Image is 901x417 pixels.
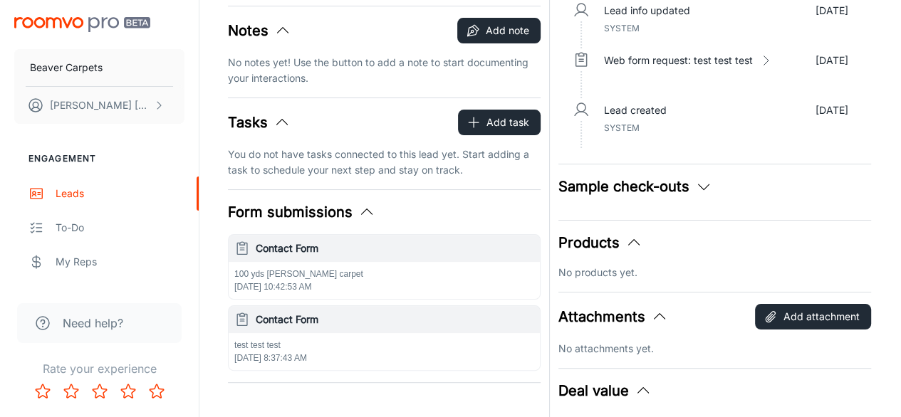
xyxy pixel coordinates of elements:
[63,315,123,332] span: Need help?
[458,110,541,135] button: Add task
[604,23,640,33] span: System
[234,268,534,280] p: 100 yds [PERSON_NAME] carpet
[229,306,540,370] button: Contact Formtest test test[DATE] 8:37:43 AM
[85,377,114,406] button: Rate 3 star
[816,3,848,19] p: [DATE]
[50,97,150,113] p: [PERSON_NAME] [PERSON_NAME]
[604,102,667,118] p: Lead created
[558,176,712,197] button: Sample check-outs
[457,18,541,43] button: Add note
[11,360,187,377] p: Rate your experience
[558,306,668,327] button: Attachments
[56,220,184,236] div: To-do
[30,60,103,75] p: Beaver Carpets
[14,87,184,124] button: [PERSON_NAME] [PERSON_NAME]
[755,304,871,329] button: Add attachment
[56,186,184,201] div: Leads
[228,55,541,86] p: No notes yet! Use the button to add a note to start documenting your interactions.
[558,232,642,253] button: Products
[57,377,85,406] button: Rate 2 star
[228,20,291,41] button: Notes
[14,17,150,32] img: Roomvo PRO Beta
[234,282,312,292] span: [DATE] 10:42:53 AM
[234,353,307,363] span: [DATE] 8:37:43 AM
[558,265,871,280] p: No products yet.
[604,3,690,19] p: Lead info updated
[604,122,640,133] span: System
[28,377,57,406] button: Rate 1 star
[142,377,171,406] button: Rate 5 star
[604,53,753,68] p: Web form request: test test test
[229,235,540,299] button: Contact Form100 yds [PERSON_NAME] carpet[DATE] 10:42:53 AM
[256,312,534,327] h6: Contact Form
[256,241,534,256] h6: Contact Form
[558,341,871,357] p: No attachments yet.
[228,147,541,178] p: You do not have tasks connected to this lead yet. Start adding a task to schedule your next step ...
[816,53,848,68] p: [DATE]
[234,339,534,352] p: test test test
[114,377,142,406] button: Rate 4 star
[56,254,184,270] div: My Reps
[228,201,375,223] button: Form submissions
[816,102,848,118] p: [DATE]
[14,49,184,86] button: Beaver Carpets
[558,380,652,401] button: Deal value
[228,112,291,133] button: Tasks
